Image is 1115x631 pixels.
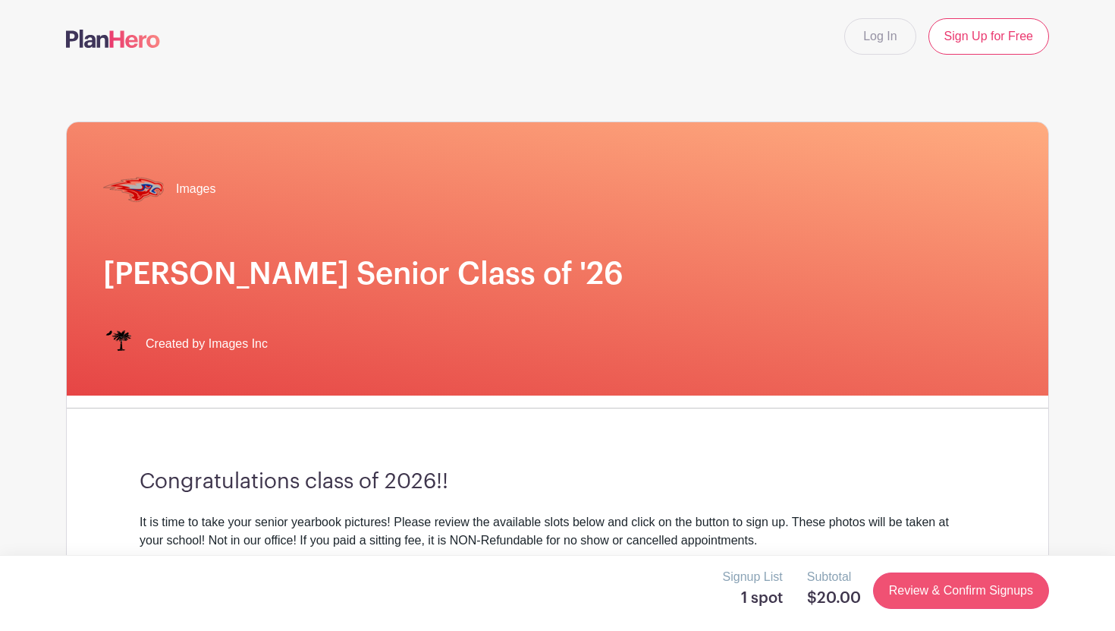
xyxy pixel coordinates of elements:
[807,589,861,607] h5: $20.00
[140,469,975,495] h3: Congratulations class of 2026!!
[807,568,861,586] p: Subtotal
[66,30,160,48] img: logo-507f7623f17ff9eddc593b1ce0a138ce2505c220e1c5a4e2b4648c50719b7d32.svg
[723,568,783,586] p: Signup List
[873,573,1049,609] a: Review & Confirm Signups
[176,180,215,198] span: Images
[928,18,1049,55] a: Sign Up for Free
[146,335,268,353] span: Created by Images Inc
[723,589,783,607] h5: 1 spot
[844,18,916,55] a: Log In
[103,159,164,219] img: hammond%20transp.%20(1).png
[103,329,133,359] img: IMAGES%20logo%20transparenT%20PNG%20s.png
[140,513,975,568] div: It is time to take your senior yearbook pictures! Please review the available slots below and cli...
[103,256,1012,292] h1: [PERSON_NAME] Senior Class of '26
